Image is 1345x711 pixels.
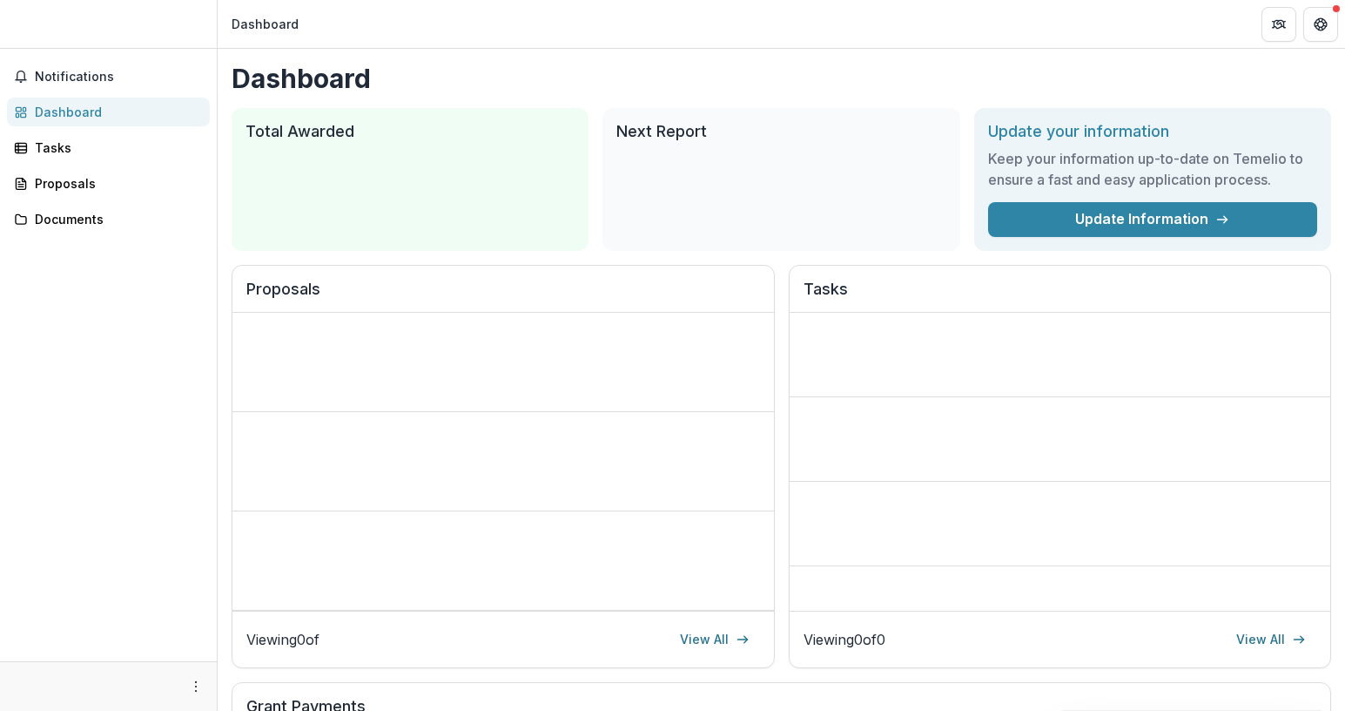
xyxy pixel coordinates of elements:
h3: Keep your information up-to-date on Temelio to ensure a fast and easy application process. [988,148,1317,190]
div: Tasks [35,139,196,157]
div: Proposals [35,174,196,193]
h2: Total Awarded [245,122,575,141]
h2: Update your information [988,122,1317,141]
h1: Dashboard [232,63,1331,94]
div: Dashboard [232,15,299,33]
a: Update Information [988,202,1317,237]
a: Proposals [7,169,210,198]
span: Notifications [35,70,203,85]
a: Dashboard [7,98,210,126]
div: Documents [35,210,196,228]
button: Partners [1261,7,1296,42]
button: Notifications [7,63,210,91]
a: Documents [7,205,210,234]
p: Viewing 0 of [246,629,319,650]
h2: Tasks [804,280,1317,313]
a: View All [1226,626,1316,653]
div: Dashboard [35,103,196,121]
a: View All [669,626,760,653]
a: Tasks [7,133,210,162]
h2: Proposals [246,280,760,313]
nav: breadcrumb [225,11,306,37]
p: Viewing 0 of 0 [804,629,885,650]
h2: Next Report [616,122,945,141]
button: More [185,676,206,697]
button: Get Help [1303,7,1338,42]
